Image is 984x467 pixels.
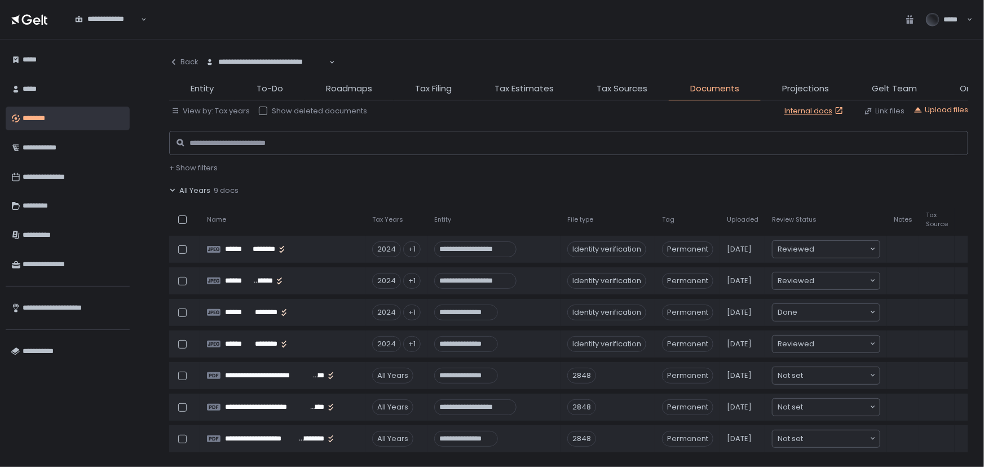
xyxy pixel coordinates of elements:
span: [DATE] [727,371,752,381]
span: Permanent [662,241,713,257]
span: Tax Filing [415,82,452,95]
div: 2024 [372,273,401,289]
span: Tax Sources [597,82,647,95]
span: Reviewed [778,244,814,255]
input: Search for option [814,244,869,255]
button: Back [169,51,198,73]
span: Permanent [662,431,713,447]
span: Uploaded [727,215,758,224]
div: Search for option [773,336,880,353]
span: Not set [778,370,803,381]
span: File type [567,215,593,224]
div: Identity verification [567,305,646,320]
span: [DATE] [727,434,752,444]
span: Notes [894,215,912,224]
button: View by: Tax years [171,106,250,116]
span: Permanent [662,336,713,352]
div: 2848 [567,431,596,447]
span: [DATE] [727,402,752,412]
span: Reviewed [778,275,814,287]
span: Reviewed [778,338,814,350]
input: Search for option [75,24,140,36]
input: Search for option [206,67,328,78]
div: 2848 [567,368,596,384]
span: Permanent [662,368,713,384]
span: Tax Source [926,211,948,228]
span: Permanent [662,305,713,320]
input: Search for option [797,307,869,318]
div: All Years [372,368,413,384]
span: Done [778,307,797,318]
div: Search for option [773,367,880,384]
button: + Show filters [169,163,218,173]
input: Search for option [803,433,869,444]
a: Internal docs [784,106,846,116]
button: Upload files [914,105,968,115]
span: Gelt Team [872,82,917,95]
div: Search for option [773,399,880,416]
span: Tax Years [372,215,403,224]
div: All Years [372,431,413,447]
span: [DATE] [727,339,752,349]
input: Search for option [814,275,869,287]
span: [DATE] [727,244,752,254]
button: Link files [864,106,904,116]
div: Search for option [68,8,147,32]
div: 2024 [372,241,401,257]
span: Tax Estimates [495,82,554,95]
span: Entity [434,215,451,224]
div: Identity verification [567,241,646,257]
span: All Years [179,186,210,196]
span: Not set [778,402,803,413]
div: +1 [403,336,421,352]
span: Roadmaps [326,82,372,95]
span: Permanent [662,399,713,415]
div: +1 [403,305,421,320]
div: 2848 [567,399,596,415]
span: Entity [191,82,214,95]
span: Projections [782,82,829,95]
div: Identity verification [567,273,646,289]
span: + Show filters [169,162,218,173]
input: Search for option [803,402,869,413]
div: 2024 [372,305,401,320]
div: 2024 [372,336,401,352]
span: Name [207,215,226,224]
input: Search for option [803,370,869,381]
input: Search for option [814,338,869,350]
div: +1 [403,273,421,289]
div: Search for option [773,430,880,447]
div: Search for option [198,51,335,74]
div: Back [169,57,198,67]
div: All Years [372,399,413,415]
span: Not set [778,433,803,444]
span: Review Status [772,215,817,224]
span: Tag [662,215,674,224]
div: Search for option [773,241,880,258]
span: [DATE] [727,307,752,318]
div: +1 [403,241,421,257]
span: Permanent [662,273,713,289]
div: Identity verification [567,336,646,352]
span: To-Do [257,82,283,95]
span: Documents [690,82,739,95]
div: Search for option [773,272,880,289]
span: [DATE] [727,276,752,286]
span: 9 docs [214,186,239,196]
div: Search for option [773,304,880,321]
